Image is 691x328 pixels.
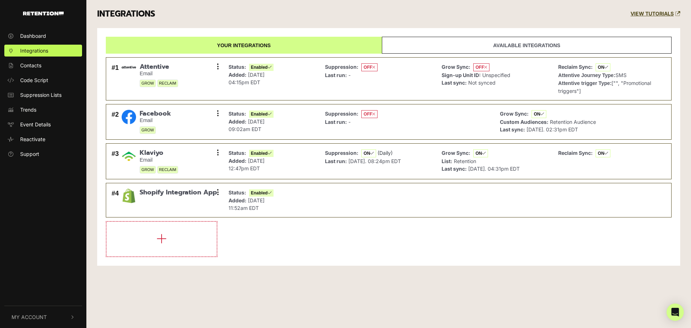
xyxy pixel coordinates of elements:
[229,197,265,211] span: [DATE] 11:52am EDT
[229,72,247,78] strong: Added:
[140,63,178,71] span: Attentive
[229,118,247,125] strong: Added:
[106,37,382,54] a: Your integrations
[12,313,47,321] span: My Account
[112,189,119,212] div: #4
[442,166,467,172] strong: Last sync:
[112,63,119,95] div: #1
[667,304,684,321] div: Open Intercom Messenger
[482,72,510,78] span: Unspecified
[229,197,247,203] strong: Added:
[20,47,48,54] span: Integrations
[325,111,358,117] strong: Suppression:
[140,80,156,87] span: GROW
[4,59,82,71] a: Contacts
[4,104,82,116] a: Trends
[4,30,82,42] a: Dashboard
[112,149,119,174] div: #3
[97,9,155,19] h3: INTEGRATIONS
[4,306,82,328] button: My Account
[348,158,401,164] span: [DATE]. 08:24pm EDT
[122,189,136,203] img: Shopify Integration App
[325,72,347,78] strong: Last run:
[4,118,82,130] a: Event Details
[229,72,265,85] span: [DATE] 04:15pm EDT
[112,110,119,134] div: #2
[140,189,217,197] span: Shopify Integration App
[325,64,358,70] strong: Suppression:
[157,166,178,174] span: RECLAIM
[348,119,351,125] span: -
[229,118,265,132] span: [DATE] 09:02am EDT
[382,37,672,54] a: Available integrations
[442,72,481,78] strong: Sign-up Unit ID:
[500,111,529,117] strong: Grow Sync:
[596,149,610,157] span: ON
[4,148,82,160] a: Support
[249,111,274,118] span: Enabled
[20,32,46,40] span: Dashboard
[122,149,136,163] img: Klaviyo
[558,63,664,95] p: SMS ["", "Promotional triggers"]
[20,62,41,69] span: Contacts
[249,150,274,157] span: Enabled
[229,64,246,70] strong: Status:
[4,45,82,57] a: Integrations
[500,119,548,125] strong: Custom Audiences:
[442,80,467,86] strong: Last sync:
[229,111,246,117] strong: Status:
[4,89,82,101] a: Suppression Lists
[558,150,593,156] strong: Reclaim Sync:
[468,80,496,86] span: Not synced
[442,150,470,156] strong: Grow Sync:
[4,133,82,145] a: Reactivate
[229,158,247,164] strong: Added:
[361,110,378,118] span: OFF
[20,150,39,158] span: Support
[527,126,578,132] span: [DATE]. 02:31pm EDT
[361,63,378,71] span: OFF
[596,63,610,71] span: ON
[325,119,347,125] strong: Last run:
[140,71,178,77] small: Email
[378,150,393,156] span: (Daily)
[550,119,596,125] span: Retention Audience
[468,166,520,172] span: [DATE]. 04:31pm EDT
[532,110,546,118] span: ON
[122,110,136,124] img: Facebook
[4,74,82,86] a: Code Script
[157,80,178,87] span: RECLAIM
[20,135,45,143] span: Reactivate
[20,91,62,99] span: Suppression Lists
[140,149,178,157] span: Klaviyo
[558,72,615,78] strong: Attentive Journey Type:
[140,166,156,174] span: GROW
[23,12,64,15] img: Retention.com
[442,158,452,164] strong: List:
[631,11,680,17] a: VIEW TUTORIALS
[229,150,246,156] strong: Status:
[325,158,347,164] strong: Last run:
[140,117,171,123] small: Email
[558,80,611,86] strong: Attentive trigger Type:
[140,157,178,163] small: Email
[20,106,36,113] span: Trends
[229,189,246,196] strong: Status:
[249,189,274,197] span: Enabled
[20,121,51,128] span: Event Details
[122,66,136,68] img: Attentive
[473,149,488,157] span: ON
[348,72,351,78] span: -
[361,149,376,157] span: ON
[140,126,156,134] span: GROW
[20,76,48,84] span: Code Script
[500,126,525,132] strong: Last sync:
[249,64,274,71] span: Enabled
[473,63,489,71] span: OFF
[558,64,593,70] strong: Reclaim Sync:
[325,150,358,156] strong: Suppression:
[442,64,470,70] strong: Grow Sync:
[454,158,476,164] span: Retention
[140,110,171,118] span: Facebook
